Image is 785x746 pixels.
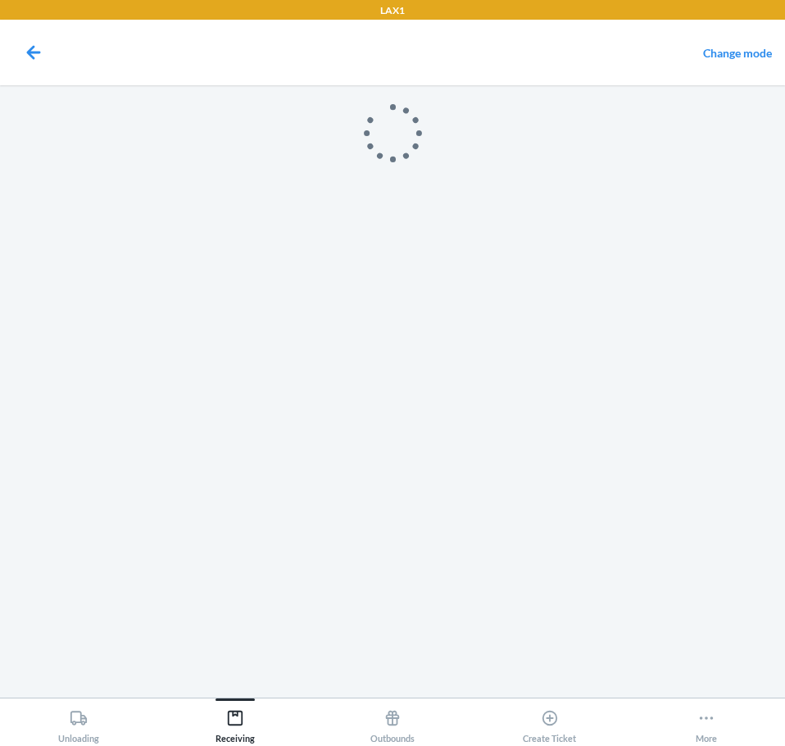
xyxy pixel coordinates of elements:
[370,703,415,744] div: Outbounds
[380,3,405,18] p: LAX1
[157,698,315,744] button: Receiving
[471,698,628,744] button: Create Ticket
[628,698,785,744] button: More
[703,46,772,60] a: Change mode
[696,703,717,744] div: More
[523,703,576,744] div: Create Ticket
[58,703,99,744] div: Unloading
[314,698,471,744] button: Outbounds
[216,703,255,744] div: Receiving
